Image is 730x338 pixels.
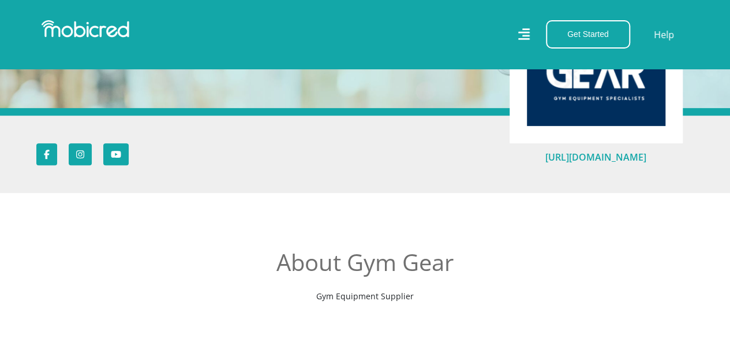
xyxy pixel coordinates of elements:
[36,143,57,165] a: Follow Gym Gear on Facebook
[653,27,675,42] a: Help
[42,20,129,38] img: Mobicred
[155,248,576,276] h2: About Gym Gear
[545,151,646,164] a: [URL][DOMAIN_NAME]
[546,20,630,49] button: Get Started
[155,290,576,302] p: Gym Equipment Supplier
[103,143,129,165] a: Subscribe to Gym Gear on YouTube
[69,143,92,165] a: Follow Gym Gear on Instagram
